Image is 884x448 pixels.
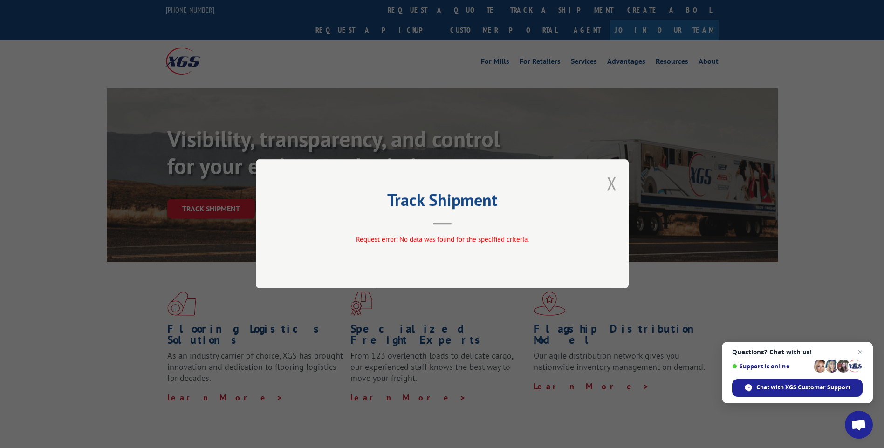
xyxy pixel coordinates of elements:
[732,348,863,356] span: Questions? Chat with us!
[732,363,810,370] span: Support is online
[302,193,582,211] h2: Track Shipment
[855,346,866,358] span: Close chat
[607,171,617,196] button: Close modal
[356,235,528,244] span: Request error: No data was found for the specified criteria.
[732,379,863,397] div: Chat with XGS Customer Support
[756,383,850,392] span: Chat with XGS Customer Support
[845,411,873,439] div: Open chat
